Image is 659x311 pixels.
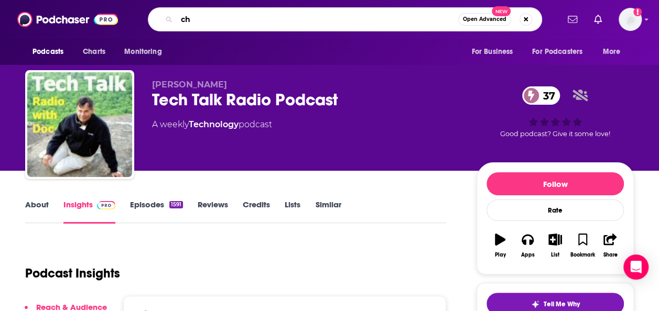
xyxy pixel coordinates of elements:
[603,45,621,59] span: More
[169,201,183,208] div: 1591
[477,80,634,145] div: 37Good podcast? Give it some love!
[83,45,105,59] span: Charts
[603,252,617,258] div: Share
[514,227,541,264] button: Apps
[487,199,624,221] div: Rate
[33,45,63,59] span: Podcasts
[492,6,511,16] span: New
[522,86,560,105] a: 37
[463,17,506,22] span: Open Advanced
[500,130,610,138] span: Good podcast? Give it some love!
[152,118,272,131] div: A weekly podcast
[597,227,624,264] button: Share
[596,42,634,62] button: open menu
[531,300,539,308] img: tell me why sparkle
[63,199,115,224] a: InsightsPodchaser Pro
[97,201,115,209] img: Podchaser Pro
[569,227,596,264] button: Bookmark
[533,86,560,105] span: 37
[542,227,569,264] button: List
[76,42,112,62] a: Charts
[198,199,228,224] a: Reviews
[285,199,300,224] a: Lists
[544,300,580,308] span: Tell Me Why
[487,172,624,195] button: Follow
[633,8,642,16] svg: Add a profile image
[487,227,514,264] button: Play
[471,45,513,59] span: For Business
[17,9,118,29] img: Podchaser - Follow, Share and Rate Podcasts
[148,7,542,31] div: Search podcasts, credits, & more...
[619,8,642,31] img: User Profile
[590,10,606,28] a: Show notifications dropdown
[25,42,77,62] button: open menu
[619,8,642,31] button: Show profile menu
[243,199,270,224] a: Credits
[315,199,341,224] a: Similar
[458,13,511,26] button: Open AdvancedNew
[495,252,506,258] div: Play
[177,11,458,28] input: Search podcasts, credits, & more...
[117,42,175,62] button: open menu
[130,199,183,224] a: Episodes1591
[152,80,227,90] span: [PERSON_NAME]
[532,45,582,59] span: For Podcasters
[623,254,649,280] div: Open Intercom Messenger
[525,42,598,62] button: open menu
[619,8,642,31] span: Logged in as amooers
[570,252,595,258] div: Bookmark
[25,265,120,281] h1: Podcast Insights
[124,45,161,59] span: Monitoring
[189,119,239,129] a: Technology
[27,72,132,177] img: Tech Talk Radio Podcast
[464,42,526,62] button: open menu
[25,199,49,224] a: About
[521,252,535,258] div: Apps
[551,252,559,258] div: List
[564,10,581,28] a: Show notifications dropdown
